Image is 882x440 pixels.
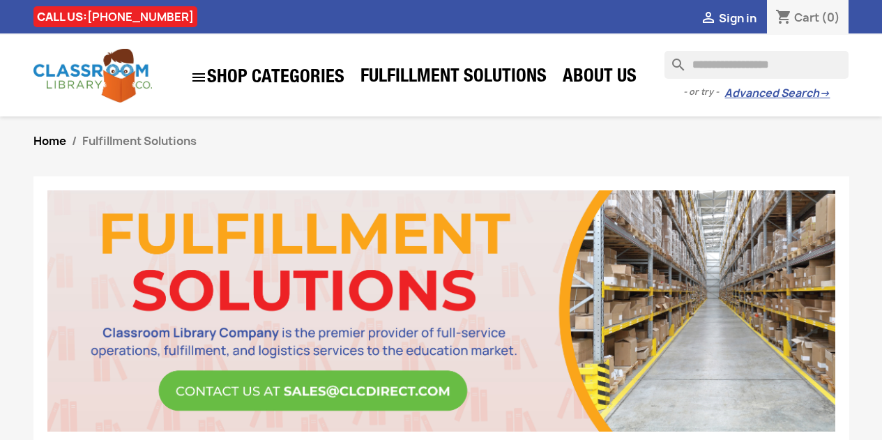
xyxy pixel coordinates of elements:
[190,69,207,86] i: 
[700,10,717,27] i: 
[821,10,840,25] span: (0)
[700,10,756,26] a:  Sign in
[556,64,644,92] a: About Us
[87,9,194,24] a: [PHONE_NUMBER]
[724,86,830,100] a: Advanced Search→
[794,10,819,25] span: Cart
[82,133,197,149] span: Fulfillment Solutions
[33,133,66,149] a: Home
[353,64,554,92] a: Fulfillment Solutions
[719,10,756,26] span: Sign in
[664,51,849,79] input: Search
[33,6,197,27] div: CALL US:
[33,49,152,103] img: Classroom Library Company
[664,51,681,68] i: search
[183,62,351,93] a: SHOP CATEGORIES
[819,86,830,100] span: →
[775,10,792,26] i: shopping_cart
[37,190,846,432] img: Fullfillment Solutions
[683,85,724,99] span: - or try -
